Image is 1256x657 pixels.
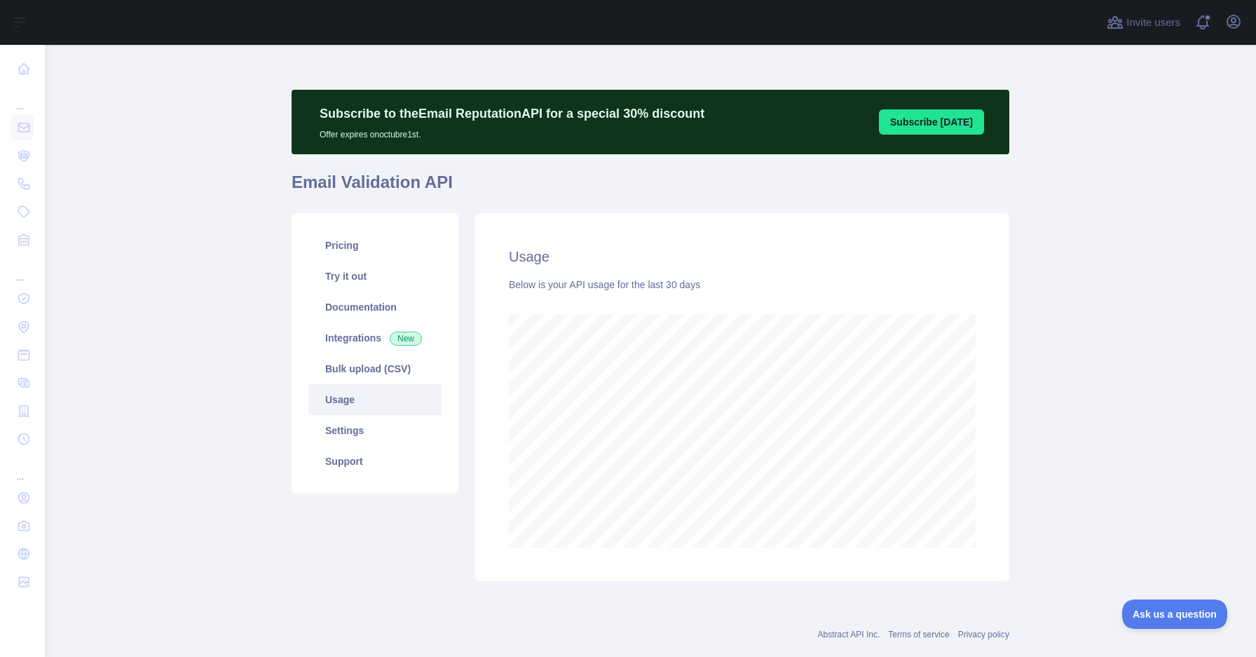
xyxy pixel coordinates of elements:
[1126,15,1180,31] span: Invite users
[320,104,704,123] p: Subscribe to the Email Reputation API for a special 30 % discount
[308,384,442,415] a: Usage
[11,454,34,482] div: ...
[11,84,34,112] div: ...
[308,261,442,292] a: Try it out
[308,323,442,353] a: Integrations New
[308,415,442,446] a: Settings
[390,332,422,346] span: New
[320,123,704,140] p: Offer expires on octubre 1st.
[11,255,34,283] div: ...
[308,353,442,384] a: Bulk upload (CSV)
[308,446,442,477] a: Support
[509,247,976,266] h2: Usage
[1104,11,1183,34] button: Invite users
[888,630,949,639] a: Terms of service
[958,630,1009,639] a: Privacy policy
[879,109,984,135] button: Subscribe [DATE]
[308,292,442,323] a: Documentation
[1122,600,1228,629] iframe: Toggle Customer Support
[292,171,1009,205] h1: Email Validation API
[509,278,976,292] div: Below is your API usage for the last 30 days
[818,630,880,639] a: Abstract API Inc.
[308,230,442,261] a: Pricing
